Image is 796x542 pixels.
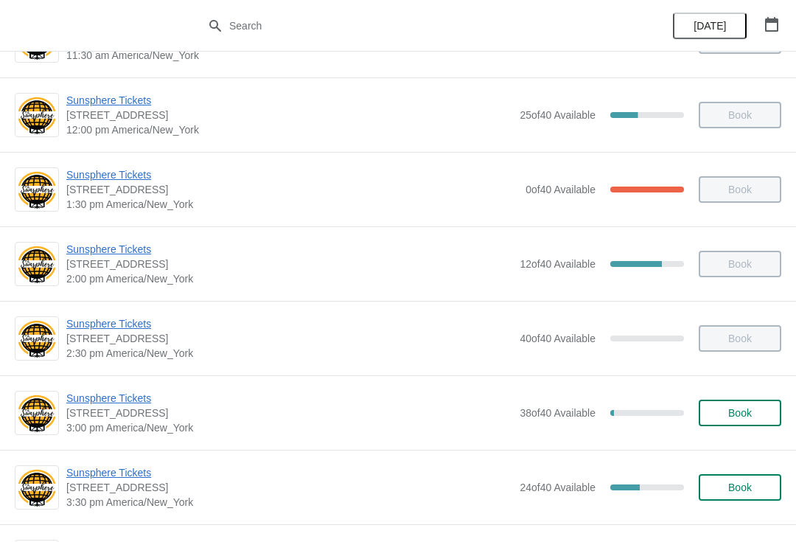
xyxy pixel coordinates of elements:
[66,495,512,510] span: 3:30 pm America/New_York
[15,393,58,434] img: Sunsphere Tickets | 810 Clinch Avenue, Knoxville, TN, USA | 3:00 pm America/New_York
[520,407,596,419] span: 38 of 40 Available
[66,331,512,346] span: [STREET_ADDRESS]
[66,197,518,212] span: 1:30 pm America/New_York
[66,48,512,63] span: 11:30 am America/New_York
[15,95,58,136] img: Sunsphere Tickets | 810 Clinch Avenue, Knoxville, TN, USA | 12:00 pm America/New_York
[66,346,512,361] span: 2:30 pm America/New_York
[699,400,781,426] button: Book
[66,108,512,122] span: [STREET_ADDRESS]
[66,182,518,197] span: [STREET_ADDRESS]
[15,244,58,285] img: Sunsphere Tickets | 810 Clinch Avenue, Knoxville, TN, USA | 2:00 pm America/New_York
[699,474,781,501] button: Book
[66,406,512,420] span: [STREET_ADDRESS]
[520,482,596,493] span: 24 of 40 Available
[66,271,512,286] span: 2:00 pm America/New_York
[66,257,512,271] span: [STREET_ADDRESS]
[66,242,512,257] span: Sunsphere Tickets
[66,122,512,137] span: 12:00 pm America/New_York
[526,184,596,195] span: 0 of 40 Available
[15,468,58,508] img: Sunsphere Tickets | 810 Clinch Avenue, Knoxville, TN, USA | 3:30 pm America/New_York
[520,258,596,270] span: 12 of 40 Available
[66,420,512,435] span: 3:00 pm America/New_York
[694,20,726,32] span: [DATE]
[728,482,752,493] span: Book
[15,319,58,359] img: Sunsphere Tickets | 810 Clinch Avenue, Knoxville, TN, USA | 2:30 pm America/New_York
[728,407,752,419] span: Book
[520,333,596,344] span: 40 of 40 Available
[673,13,747,39] button: [DATE]
[520,109,596,121] span: 25 of 40 Available
[66,465,512,480] span: Sunsphere Tickets
[228,13,597,39] input: Search
[66,316,512,331] span: Sunsphere Tickets
[66,167,518,182] span: Sunsphere Tickets
[66,93,512,108] span: Sunsphere Tickets
[66,480,512,495] span: [STREET_ADDRESS]
[15,170,58,210] img: Sunsphere Tickets | 810 Clinch Avenue, Knoxville, TN, USA | 1:30 pm America/New_York
[66,391,512,406] span: Sunsphere Tickets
